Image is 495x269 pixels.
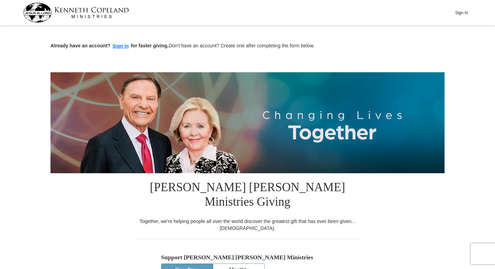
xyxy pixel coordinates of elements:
[111,42,131,50] button: Sign in
[23,3,129,22] img: kcm-header-logo.svg
[161,254,334,261] h5: Support [PERSON_NAME] [PERSON_NAME] Ministries
[50,42,445,50] p: Don't have an account? Create one after completing the form below.
[451,7,472,18] button: Sign In
[135,173,360,218] h1: [PERSON_NAME] [PERSON_NAME] Ministries Giving
[50,43,169,48] strong: Already have an account? for faster giving.
[135,218,360,232] div: Together, we're helping people all over the world discover the greatest gift that has ever been g...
